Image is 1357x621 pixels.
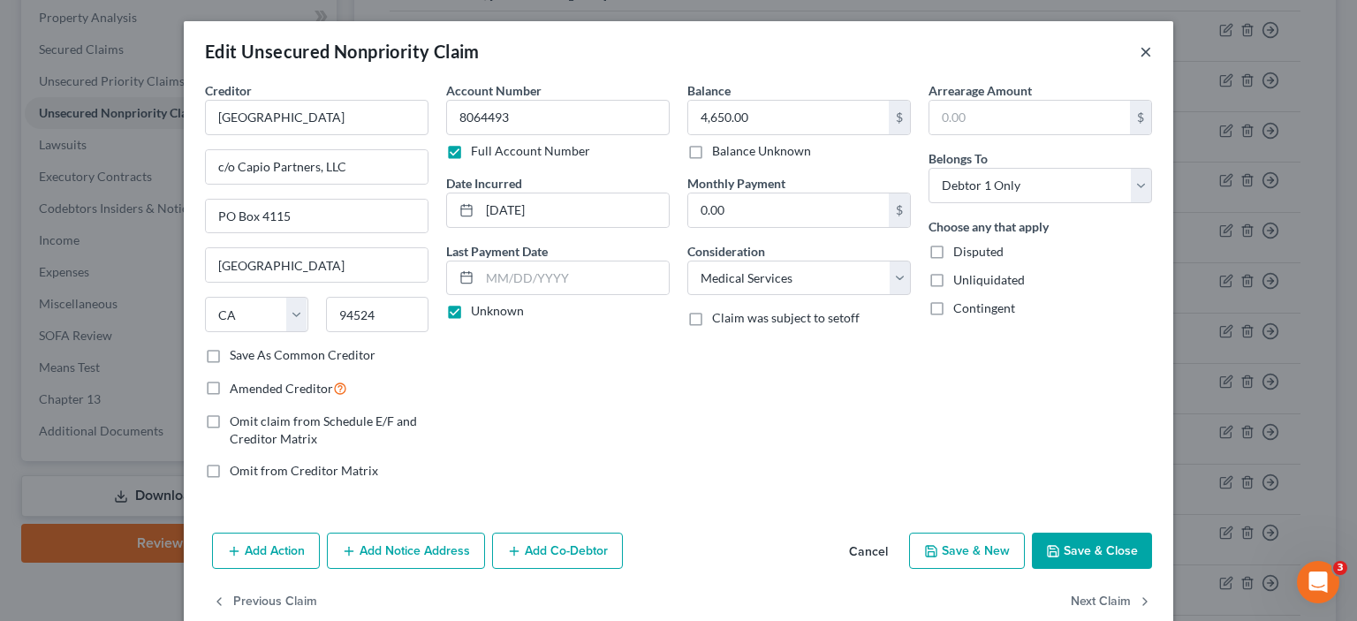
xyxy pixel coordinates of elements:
input: Search creditor by name... [205,100,428,135]
label: Monthly Payment [687,174,785,193]
input: Apt, Suite, etc... [206,200,428,233]
button: Save & Close [1032,533,1152,570]
input: Enter address... [206,150,428,184]
button: Save & New [909,533,1025,570]
button: Cancel [835,534,902,570]
span: Creditor [205,83,252,98]
button: × [1140,41,1152,62]
button: Add Notice Address [327,533,485,570]
span: Belongs To [929,151,988,166]
label: Date Incurred [446,174,522,193]
span: Unliquidated [953,272,1025,287]
input: MM/DD/YYYY [480,193,669,227]
label: Balance Unknown [712,142,811,160]
span: Contingent [953,300,1015,315]
label: Unknown [471,302,524,320]
label: Balance [687,81,731,100]
span: 3 [1333,561,1347,575]
span: Omit claim from Schedule E/F and Creditor Matrix [230,413,417,446]
input: Enter city... [206,248,428,282]
label: Last Payment Date [446,242,548,261]
input: MM/DD/YYYY [480,261,669,295]
input: -- [446,100,670,135]
span: Disputed [953,244,1004,259]
div: $ [889,193,910,227]
span: Amended Creditor [230,381,333,396]
label: Save As Common Creditor [230,346,375,364]
input: 0.00 [688,193,889,227]
label: Choose any that apply [929,217,1049,236]
button: Add Co-Debtor [492,533,623,570]
label: Account Number [446,81,542,100]
button: Previous Claim [212,583,317,620]
label: Arrearage Amount [929,81,1032,100]
span: Claim was subject to setoff [712,310,860,325]
button: Next Claim [1071,583,1152,620]
span: Omit from Creditor Matrix [230,463,378,478]
iframe: Intercom live chat [1297,561,1339,603]
button: Add Action [212,533,320,570]
input: Enter zip... [326,297,429,332]
label: Full Account Number [471,142,590,160]
div: Edit Unsecured Nonpriority Claim [205,39,480,64]
input: 0.00 [929,101,1130,134]
input: 0.00 [688,101,889,134]
label: Consideration [687,242,765,261]
div: $ [889,101,910,134]
div: $ [1130,101,1151,134]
